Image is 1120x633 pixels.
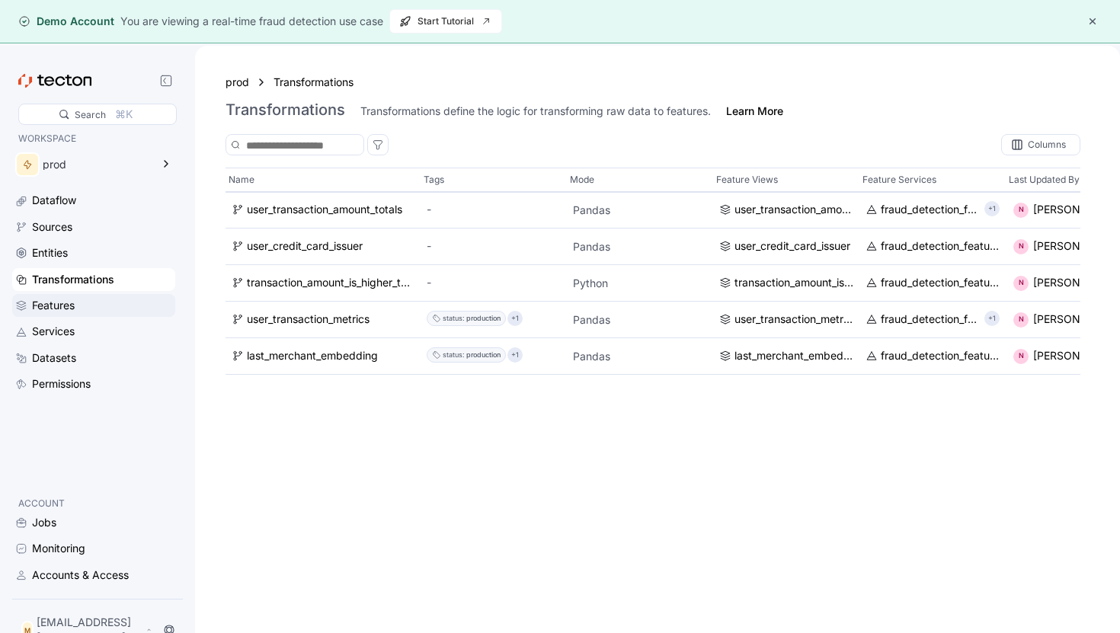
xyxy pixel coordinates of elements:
div: - [427,275,561,292]
a: Learn More [726,104,783,119]
div: Monitoring [32,540,85,557]
div: production [466,312,501,327]
a: Sources [12,216,175,238]
div: fraud_detection_feature_service [881,312,978,328]
div: Services [32,323,75,340]
a: Entities [12,241,175,264]
a: user_transaction_metrics [719,312,853,328]
div: fraud_detection_feature_service:v2 [881,202,978,219]
div: user_transaction_metrics [734,312,853,328]
a: user_transaction_metrics [232,312,414,328]
a: user_credit_card_issuer [232,238,414,255]
a: fraud_detection_feature_service [866,312,978,328]
a: fraud_detection_feature_service:v2 [866,275,1000,292]
a: Permissions [12,372,175,395]
a: fraud_detection_feature_service:v2 [866,238,1000,255]
p: Python [573,276,707,291]
div: Columns [1028,140,1066,149]
div: Sources [32,219,72,235]
a: user_transaction_amount_totals [719,202,853,219]
p: Feature Views [716,172,778,187]
p: WORKSPACE [18,131,169,146]
a: fraud_detection_feature_service:v2 [866,202,978,219]
a: Services [12,320,175,343]
p: Pandas [573,203,707,218]
div: Transformations define the logic for transforming raw data to features. [360,104,711,119]
div: Demo Account [18,14,114,29]
div: Search [75,107,106,122]
p: ACCOUNT [18,496,169,511]
div: - [427,238,561,255]
a: transaction_amount_is_higher_than_average [719,275,853,292]
a: Transformations [274,74,354,91]
a: prod [226,74,249,91]
p: Last Updated By [1009,172,1080,187]
a: user_credit_card_issuer [719,238,853,255]
div: Accounts & Access [32,567,129,583]
div: last_merchant_embedding [734,348,853,365]
div: transaction_amount_is_higher_than_average [734,275,853,292]
button: Start Tutorial [389,9,502,34]
p: +1 [988,312,996,327]
span: Start Tutorial [399,10,492,33]
p: Feature Services [862,172,936,187]
a: Dataflow [12,189,175,212]
p: Name [229,172,254,187]
p: +1 [511,348,519,363]
div: Features [32,297,75,314]
div: status : [443,348,465,363]
div: fraud_detection_feature_service:v2 [881,275,1000,292]
p: Tags [424,172,444,187]
div: Entities [32,245,68,261]
p: Pandas [573,239,707,254]
div: user_transaction_amount_totals [247,202,402,219]
a: Monitoring [12,537,175,560]
div: Jobs [32,514,56,531]
div: user_credit_card_issuer [247,238,363,255]
a: Transformations [12,268,175,291]
div: prod [43,159,151,170]
div: status : [443,312,465,327]
a: Accounts & Access [12,564,175,587]
div: user_transaction_metrics [247,312,370,328]
div: Dataflow [32,192,76,209]
a: Jobs [12,511,175,534]
h3: Transformations [226,101,345,119]
a: Features [12,294,175,317]
div: - [427,202,561,219]
div: Datasets [32,350,76,366]
p: +1 [988,202,996,217]
a: last_merchant_embedding [232,348,414,365]
div: production [466,348,501,363]
a: transaction_amount_is_higher_than_average [232,275,414,292]
a: user_transaction_amount_totals [232,202,414,219]
div: transaction_amount_is_higher_than_average [247,275,414,292]
div: Permissions [32,376,91,392]
div: Search⌘K [18,104,177,125]
p: +1 [511,312,519,327]
div: fraud_detection_feature_service:v2 [881,238,1000,255]
p: Mode [570,172,594,187]
div: ⌘K [115,106,133,123]
a: last_merchant_embedding [719,348,853,365]
a: fraud_detection_feature_service:v2 [866,348,1000,365]
a: Datasets [12,347,175,369]
div: Transformations [32,271,114,288]
div: You are viewing a real-time fraud detection use case [120,13,383,30]
div: fraud_detection_feature_service:v2 [881,348,1000,365]
div: last_merchant_embedding [247,348,378,365]
div: user_credit_card_issuer [734,238,850,255]
p: Pandas [573,349,707,364]
p: Pandas [573,312,707,328]
div: Columns [1001,134,1080,155]
div: user_transaction_amount_totals [734,202,853,219]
